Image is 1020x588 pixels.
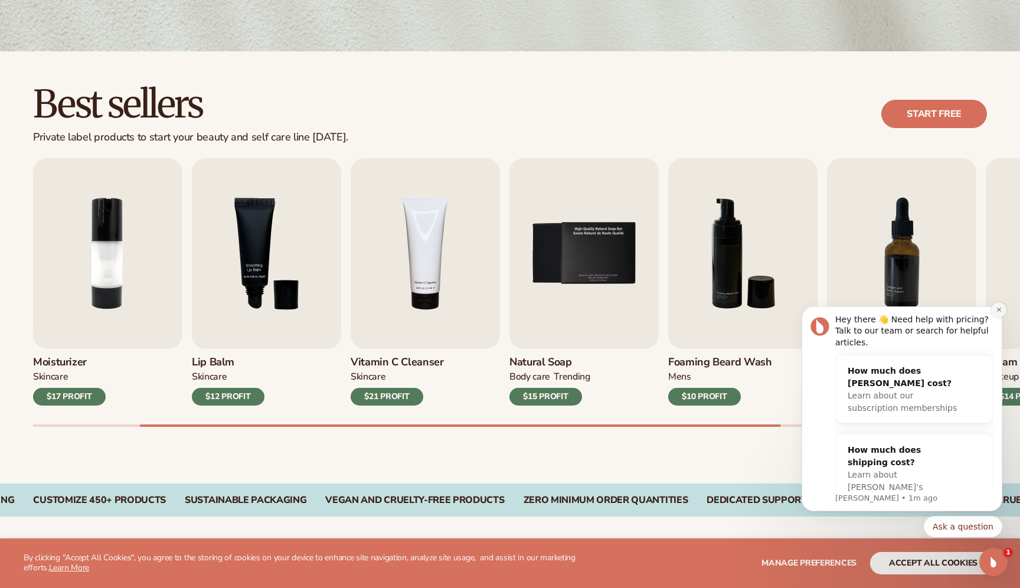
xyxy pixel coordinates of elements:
h2: Best sellers [33,84,348,124]
h3: Moisturizer [33,356,106,369]
iframe: Intercom live chat [979,548,1008,576]
div: Skincare [351,371,385,383]
p: By clicking "Accept All Cookies", you agree to the storing of cookies on your device to enhance s... [24,553,606,573]
a: 5 / 9 [509,158,659,406]
h3: Foaming beard wash [668,356,772,369]
button: Manage preferences [761,552,856,574]
div: DEDICATED SUPPORT FROM BEAUTY EXPERTS [707,495,919,506]
div: $10 PROFIT [668,388,741,406]
div: mens [668,371,691,383]
iframe: Intercom notifications message [784,292,1020,582]
a: 3 / 9 [192,158,341,406]
a: Learn More [49,562,89,573]
div: VEGAN AND CRUELTY-FREE PRODUCTS [325,495,504,506]
a: 7 / 9 [827,158,976,406]
div: SKINCARE [192,371,227,383]
span: Manage preferences [761,557,856,569]
div: $17 PROFIT [33,388,106,406]
h3: Natural Soap [509,356,590,369]
a: 6 / 9 [668,158,818,406]
div: SKINCARE [33,371,68,383]
h3: Lip Balm [192,356,264,369]
div: CUSTOMIZE 450+ PRODUCTS [33,495,166,506]
div: SUSTAINABLE PACKAGING [185,495,306,506]
div: $15 PROFIT [509,388,582,406]
a: 4 / 9 [351,158,500,406]
h3: Vitamin C Cleanser [351,356,444,369]
div: ZERO MINIMUM ORDER QUANTITIES [524,495,688,506]
div: Private label products to start your beauty and self care line [DATE]. [33,131,348,144]
div: BODY Care [509,371,550,383]
a: 2 / 9 [33,158,182,406]
a: Start free [881,100,987,128]
span: 1 [1003,548,1013,557]
div: $21 PROFIT [351,388,423,406]
div: $12 PROFIT [192,388,264,406]
div: TRENDING [554,371,590,383]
